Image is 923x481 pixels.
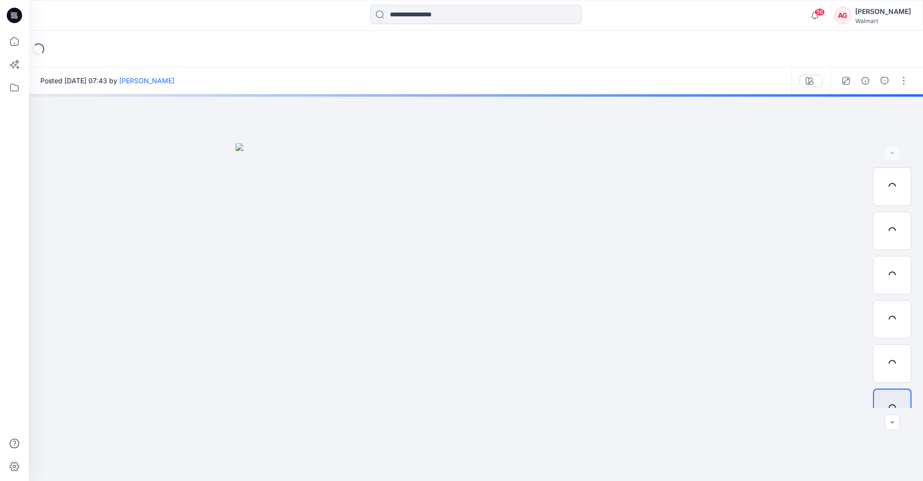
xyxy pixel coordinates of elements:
div: Walmart [855,17,911,25]
a: [PERSON_NAME] [119,76,175,85]
div: [PERSON_NAME] [855,6,911,17]
div: AG [834,7,851,24]
button: Details [858,73,873,89]
img: eyJhbGciOiJIUzI1NiIsImtpZCI6IjAiLCJzbHQiOiJzZXMiLCJ0eXAiOiJKV1QifQ.eyJkYXRhIjp7InR5cGUiOiJzdG9yYW... [236,143,716,481]
span: Posted [DATE] 07:43 by [40,76,175,86]
span: 56 [814,8,825,16]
